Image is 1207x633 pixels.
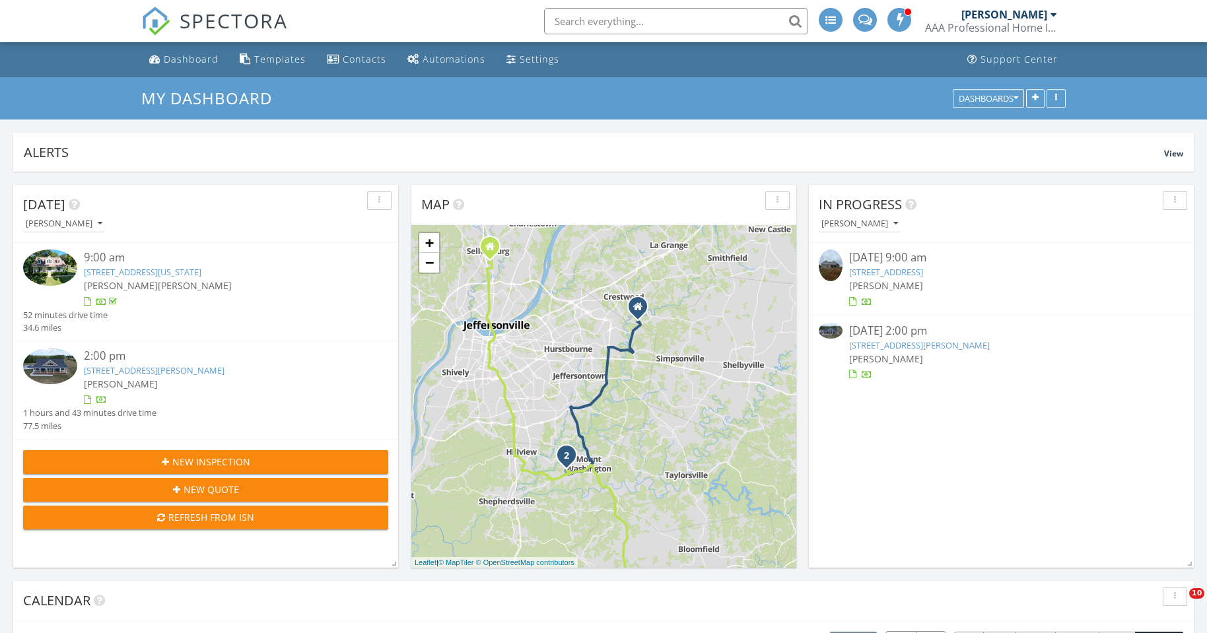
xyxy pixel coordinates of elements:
[819,250,1184,308] a: [DATE] 9:00 am [STREET_ADDRESS] [PERSON_NAME]
[234,48,311,72] a: Templates
[343,53,386,65] div: Contacts
[849,339,990,351] a: [STREET_ADDRESS][PERSON_NAME]
[419,233,439,253] a: Zoom in
[144,48,224,72] a: Dashboard
[1162,588,1194,620] iframe: Intercom live chat
[962,48,1063,72] a: Support Center
[23,407,156,419] div: 1 hours and 43 minutes drive time
[819,195,902,213] span: In Progress
[849,279,923,292] span: [PERSON_NAME]
[23,250,388,334] a: 9:00 am [STREET_ADDRESS][US_STATE] [PERSON_NAME][PERSON_NAME] 52 minutes drive time 34.6 miles
[84,348,358,364] div: 2:00 pm
[476,558,574,566] a: © OpenStreetMap contributors
[23,450,388,474] button: New Inspection
[158,279,232,292] span: [PERSON_NAME]
[23,215,105,233] button: [PERSON_NAME]
[564,451,569,461] i: 2
[544,8,808,34] input: Search everything...
[172,455,250,469] span: New Inspection
[849,323,1154,339] div: [DATE] 2:00 pm
[819,323,843,339] img: 9365189%2Fcover_photos%2FvGnSlEoHNwdfMfMendCk%2Fsmall.jpg
[84,279,158,292] span: [PERSON_NAME]
[23,321,108,334] div: 34.6 miles
[141,7,170,36] img: The Best Home Inspection Software - Spectora
[84,266,201,278] a: [STREET_ADDRESS][US_STATE]
[411,557,578,568] div: |
[23,591,90,609] span: Calendar
[1164,148,1183,159] span: View
[23,348,77,384] img: 9365189%2Fcover_photos%2FvGnSlEoHNwdfMfMendCk%2Fsmall.jpg
[23,506,388,529] button: Refresh from ISN
[419,253,439,273] a: Zoom out
[141,87,283,109] a: My Dashboard
[438,558,474,566] a: © MapTiler
[23,309,108,321] div: 52 minutes drive time
[23,348,388,432] a: 2:00 pm [STREET_ADDRESS][PERSON_NAME] [PERSON_NAME] 1 hours and 43 minutes drive time 77.5 miles
[34,510,378,524] div: Refresh from ISN
[23,478,388,502] button: New Quote
[254,53,306,65] div: Templates
[1189,588,1204,599] span: 10
[961,8,1047,21] div: [PERSON_NAME]
[501,48,565,72] a: Settings
[638,306,646,314] div: 148 Crabapple Ln, Louisville KY 40245
[23,195,65,213] span: [DATE]
[953,89,1024,108] button: Dashboards
[849,250,1154,266] div: [DATE] 9:00 am
[84,364,224,376] a: [STREET_ADDRESS][PERSON_NAME]
[184,483,239,496] span: New Quote
[141,18,288,46] a: SPECTORA
[402,48,491,72] a: Automations (Advanced)
[849,352,923,365] span: [PERSON_NAME]
[322,48,392,72] a: Contacts
[415,558,436,566] a: Leaflet
[23,420,156,432] div: 77.5 miles
[26,219,102,228] div: [PERSON_NAME]
[84,378,158,390] span: [PERSON_NAME]
[180,7,288,34] span: SPECTORA
[520,53,559,65] div: Settings
[819,323,1184,382] a: [DATE] 2:00 pm [STREET_ADDRESS][PERSON_NAME] [PERSON_NAME]
[819,215,901,233] button: [PERSON_NAME]
[23,250,77,286] img: 9343843%2Fcover_photos%2Fa2AvmYrq2S0XrBcQmoUh%2Fsmall.jpg
[959,94,1018,103] div: Dashboards
[849,266,923,278] a: [STREET_ADDRESS]
[567,455,574,463] div: 129 Burlwood Cir , Mount Washington, KY 40047
[490,246,498,254] div: 4113 Miners Way, Sellersburg IN 47172
[981,53,1058,65] div: Support Center
[925,21,1057,34] div: AAA Professional Home Inspectors
[819,250,843,281] img: 9286873%2Fcover_photos%2Fikhykxum9hMU5bxccdwq%2Fsmall.jpg
[164,53,219,65] div: Dashboard
[84,250,358,266] div: 9:00 am
[821,219,898,228] div: [PERSON_NAME]
[423,53,485,65] div: Automations
[421,195,450,213] span: Map
[24,143,1164,161] div: Alerts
